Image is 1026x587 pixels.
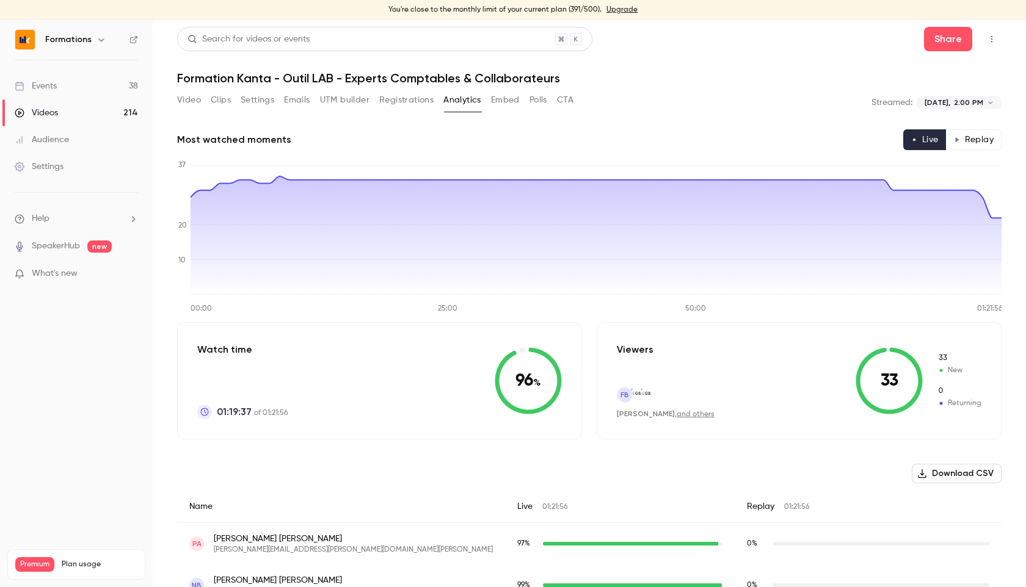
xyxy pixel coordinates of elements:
[747,538,766,549] span: Replay watch time
[443,90,481,110] button: Analytics
[178,162,186,169] tspan: 37
[954,97,983,108] span: 2:00 PM
[628,387,642,401] img: cabinet-cegb.fr
[747,540,757,547] span: 0 %
[438,305,457,312] tspan: 25:00
[542,503,567,511] span: 01:21:56
[178,222,187,229] tspan: 20
[557,90,573,110] button: CTA
[217,405,252,419] span: 01:19:37
[15,212,138,225] li: help-dropdown-opener
[217,405,288,419] p: of 01:21:56
[197,342,288,357] p: Watch time
[638,387,652,401] img: cabinet-cegb.fr
[45,34,92,46] h6: Formations
[177,71,1002,85] h1: Formation Kanta - Outil LAB - Experts Comptables & Collaborateurs
[491,90,520,110] button: Embed
[178,257,186,264] tspan: 10
[617,342,653,357] p: Viewers
[214,574,438,586] span: [PERSON_NAME] [PERSON_NAME]
[912,464,1002,483] button: Download CSV
[617,409,675,418] span: [PERSON_NAME]
[677,411,715,418] a: and others
[620,389,629,400] span: FB
[517,538,537,549] span: Live watch time
[15,134,69,146] div: Audience
[529,90,547,110] button: Polls
[982,29,1002,49] button: Top Bar Actions
[177,491,505,523] div: Name
[177,90,201,110] button: Video
[15,30,35,49] img: Formations
[937,398,981,409] span: Returning
[946,129,1002,150] button: Replay
[937,353,981,364] span: New
[15,80,57,92] div: Events
[606,5,638,15] a: Upgrade
[685,305,706,312] tspan: 50:00
[784,503,809,511] span: 01:21:56
[735,491,1002,523] div: Replay
[903,129,947,150] button: Live
[32,212,49,225] span: Help
[62,560,137,569] span: Plan usage
[517,540,530,547] span: 97 %
[925,97,950,108] span: [DATE],
[937,365,981,376] span: New
[284,90,310,110] button: Emails
[177,523,1002,565] div: pauline.ancel@cabinet-kauffmann.fr
[32,240,80,253] a: SpeakerHub
[379,90,434,110] button: Registrations
[617,409,715,419] div: ,
[87,240,112,253] span: new
[177,132,291,147] h2: Most watched moments
[871,96,912,109] p: Streamed:
[937,386,981,397] span: Returning
[241,90,274,110] button: Settings
[924,27,972,51] button: Share
[192,538,202,549] span: PA
[977,305,1003,312] tspan: 01:21:56
[123,268,138,279] iframe: Noticeable Trigger
[15,557,54,572] span: Premium
[187,33,310,46] div: Search for videos or events
[505,491,735,523] div: Live
[320,90,369,110] button: UTM builder
[15,107,58,119] div: Videos
[214,533,493,545] span: [PERSON_NAME] [PERSON_NAME]
[211,90,231,110] button: Clips
[32,267,78,280] span: What's new
[191,305,212,312] tspan: 00:00
[15,160,64,173] div: Settings
[214,545,493,555] span: [PERSON_NAME][EMAIL_ADDRESS][PERSON_NAME][DOMAIN_NAME][PERSON_NAME]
